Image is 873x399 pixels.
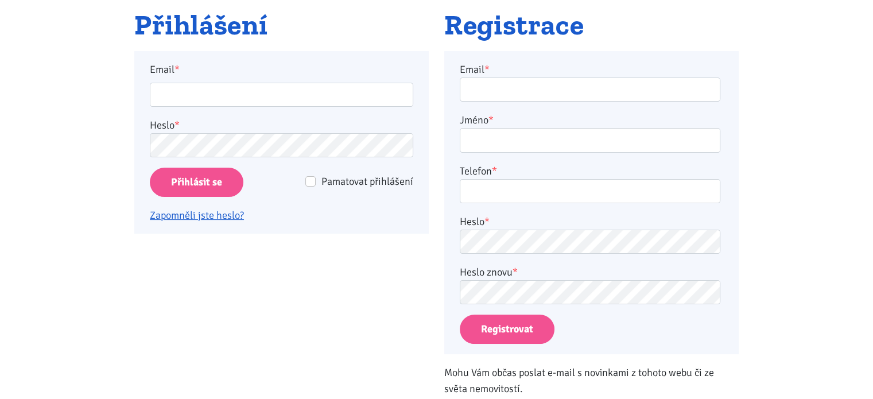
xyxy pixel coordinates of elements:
[460,61,490,78] label: Email
[513,266,518,278] abbr: required
[460,214,490,230] label: Heslo
[492,165,497,177] abbr: required
[460,112,494,128] label: Jméno
[484,215,490,228] abbr: required
[321,175,413,188] span: Pamatovat přihlášení
[134,10,429,41] h2: Přihlášení
[150,209,244,222] a: Zapomněli jste heslo?
[484,63,490,76] abbr: required
[488,114,494,126] abbr: required
[444,365,739,397] p: Mohu Vám občas poslat e-mail s novinkami z tohoto webu či ze světa nemovitostí.
[444,10,739,41] h2: Registrace
[460,163,497,179] label: Telefon
[460,264,518,280] label: Heslo znovu
[142,61,421,78] label: Email
[150,117,180,133] label: Heslo
[460,315,554,344] button: Registrovat
[150,168,243,197] input: Přihlásit se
